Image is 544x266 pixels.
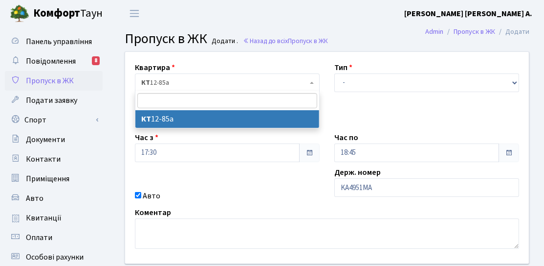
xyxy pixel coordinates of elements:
label: Коментар [135,207,171,218]
button: Переключити навігацію [122,5,147,22]
small: Додати . [210,37,239,46]
label: Час по [334,132,358,144]
a: Пропуск в ЖК [454,26,495,37]
b: КТ [141,78,150,88]
a: Повідомлення8 [5,51,103,71]
span: Таун [33,5,103,22]
b: [PERSON_NAME] [PERSON_NAME] А. [404,8,532,19]
div: 8 [92,56,100,65]
span: Документи [26,134,65,145]
label: Час з [135,132,158,144]
a: Приміщення [5,169,103,189]
span: Пропуск в ЖК [26,75,74,86]
a: Контакти [5,149,103,169]
label: Квартира [135,62,175,73]
span: Оплати [26,232,52,243]
a: Документи [5,130,103,149]
span: Квитанції [26,213,62,223]
input: AA0001AA [334,178,519,197]
span: Особові рахунки [26,252,84,263]
span: <b>КТ</b>&nbsp;&nbsp;&nbsp;&nbsp;12-85а [141,78,307,88]
a: Авто [5,189,103,208]
a: Admin [425,26,443,37]
li: Додати [495,26,529,37]
span: Контакти [26,154,61,165]
label: Держ. номер [334,167,381,178]
nav: breadcrumb [411,22,544,42]
b: Комфорт [33,5,80,21]
li: 12-85а [135,110,320,128]
span: Приміщення [26,173,69,184]
span: Повідомлення [26,56,76,67]
a: Квитанції [5,208,103,228]
span: <b>КТ</b>&nbsp;&nbsp;&nbsp;&nbsp;12-85а [135,73,320,92]
a: Подати заявку [5,91,103,110]
span: Подати заявку [26,95,77,106]
span: Панель управління [26,36,92,47]
img: logo.png [10,4,29,24]
a: Панель управління [5,32,103,51]
a: Назад до всіхПропуск в ЖК [243,36,328,46]
span: Авто [26,193,44,204]
span: Пропуск в ЖК [125,29,207,48]
span: Пропуск в ЖК [288,36,328,46]
a: Спорт [5,110,103,130]
label: Авто [143,190,160,202]
label: Тип [334,62,352,73]
b: КТ [141,114,151,124]
a: [PERSON_NAME] [PERSON_NAME] А. [404,8,532,20]
a: Оплати [5,228,103,247]
a: Пропуск в ЖК [5,71,103,91]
